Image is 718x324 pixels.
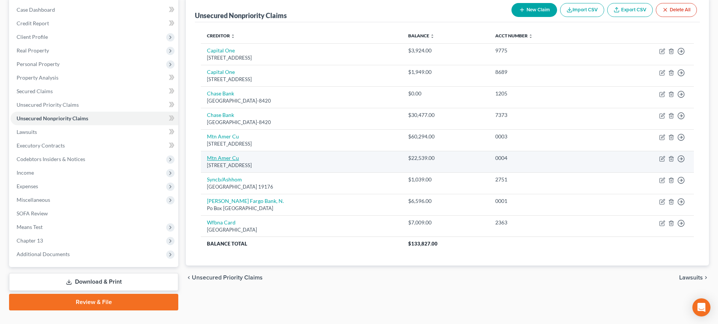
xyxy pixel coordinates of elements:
[207,47,235,54] a: Capital One
[528,34,533,38] i: unfold_more
[17,6,55,13] span: Case Dashboard
[408,197,483,205] div: $6,596.00
[495,90,596,97] div: 1205
[17,183,38,189] span: Expenses
[207,205,396,212] div: Po Box [GEOGRAPHIC_DATA]
[408,47,483,54] div: $3,924.00
[186,275,263,281] button: chevron_left Unsecured Priority Claims
[207,183,396,190] div: [GEOGRAPHIC_DATA] 19176
[192,275,263,281] span: Unsecured Priority Claims
[207,198,284,204] a: [PERSON_NAME] Fargo Bank, N.
[17,129,37,135] span: Lawsuits
[207,226,396,233] div: [GEOGRAPHIC_DATA]
[207,69,235,75] a: Capital One
[207,90,234,97] a: Chase Bank
[207,133,239,140] a: Mtn Amer Cu
[408,241,438,247] span: $133,827.00
[207,119,396,126] div: [GEOGRAPHIC_DATA]-8420
[17,251,70,257] span: Additional Documents
[408,133,483,140] div: $60,294.00
[511,3,557,17] button: New Claim
[11,71,178,84] a: Property Analysis
[703,275,709,281] i: chevron_right
[207,97,396,104] div: [GEOGRAPHIC_DATA]-8420
[17,142,65,149] span: Executory Contracts
[9,273,178,291] a: Download & Print
[17,61,60,67] span: Personal Property
[207,140,396,147] div: [STREET_ADDRESS]
[17,210,48,217] span: SOFA Review
[11,125,178,139] a: Lawsuits
[207,33,235,38] a: Creditor unfold_more
[207,76,396,83] div: [STREET_ADDRESS]
[607,3,653,17] a: Export CSV
[495,33,533,38] a: Acct Number unfold_more
[207,176,242,183] a: Syncb/Ashhom
[17,88,53,94] span: Secured Claims
[560,3,604,17] button: Import CSV
[408,68,483,76] div: $1,949.00
[207,155,239,161] a: Mtn Amer Cu
[495,219,596,226] div: 2363
[17,224,43,230] span: Means Test
[495,176,596,183] div: 2751
[207,54,396,61] div: [STREET_ADDRESS]
[17,20,49,26] span: Credit Report
[17,101,79,108] span: Unsecured Priority Claims
[17,115,88,121] span: Unsecured Nonpriority Claims
[679,275,703,281] span: Lawsuits
[17,34,48,40] span: Client Profile
[495,197,596,205] div: 0001
[9,294,178,310] a: Review & File
[207,112,234,118] a: Chase Bank
[11,17,178,30] a: Credit Report
[408,111,483,119] div: $30,477.00
[17,74,58,81] span: Property Analysis
[186,275,192,281] i: chevron_left
[408,176,483,183] div: $1,039.00
[692,298,710,316] div: Open Intercom Messenger
[495,47,596,54] div: 9775
[656,3,697,17] button: Delete All
[207,162,396,169] div: [STREET_ADDRESS]
[17,237,43,244] span: Chapter 13
[408,90,483,97] div: $0.00
[11,98,178,112] a: Unsecured Priority Claims
[17,47,49,54] span: Real Property
[11,84,178,98] a: Secured Claims
[408,154,483,162] div: $22,539.00
[17,156,85,162] span: Codebtors Insiders & Notices
[11,3,178,17] a: Case Dashboard
[11,139,178,152] a: Executory Contracts
[201,237,402,250] th: Balance Total
[11,112,178,125] a: Unsecured Nonpriority Claims
[430,34,435,38] i: unfold_more
[17,197,50,203] span: Miscellaneous
[231,34,235,38] i: unfold_more
[408,33,435,38] a: Balance unfold_more
[17,169,34,176] span: Income
[495,68,596,76] div: 8689
[207,219,236,226] a: Wfbna Card
[11,207,178,220] a: SOFA Review
[495,111,596,119] div: 7373
[408,219,483,226] div: $7,009.00
[195,11,287,20] div: Unsecured Nonpriority Claims
[495,133,596,140] div: 0003
[495,154,596,162] div: 0004
[679,275,709,281] button: Lawsuits chevron_right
